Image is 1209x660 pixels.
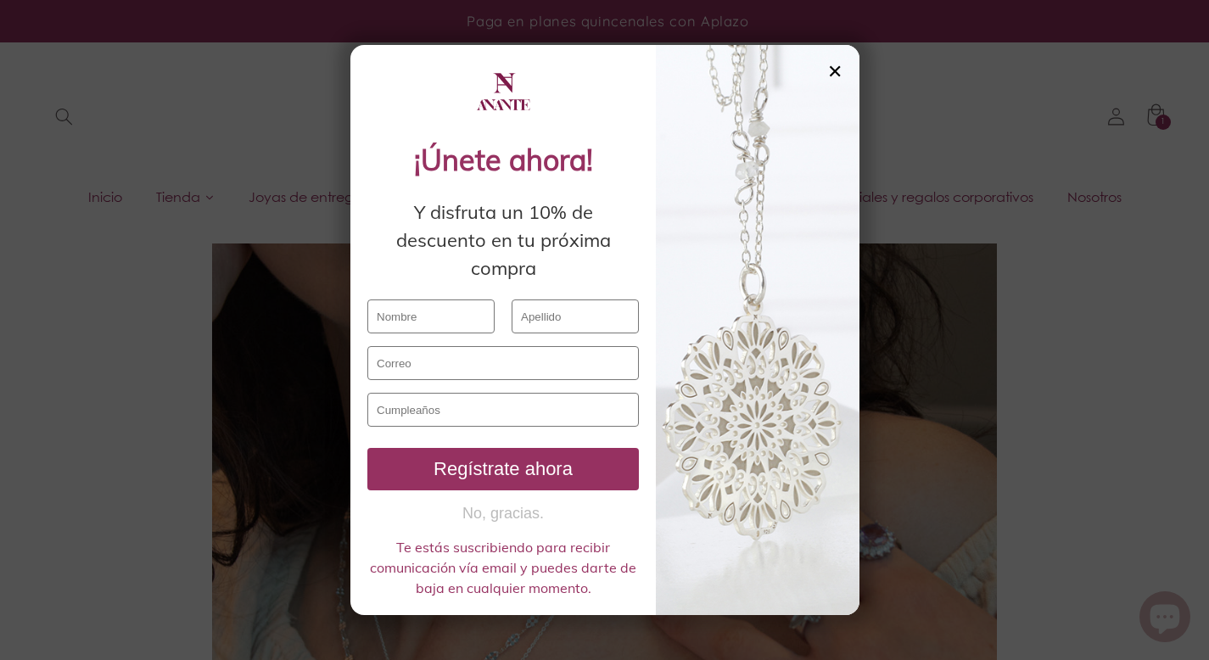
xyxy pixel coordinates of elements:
[473,62,533,121] img: logo
[827,62,842,81] div: ✕
[367,138,639,182] div: ¡Únete ahora!
[367,299,495,333] input: Nombre
[204,100,266,111] div: Palabras clave
[367,199,639,282] div: Y disfruta un 10% de descuento en tu próxima compra
[367,448,639,490] button: Regístrate ahora
[48,27,83,41] div: v 4.0.25
[71,98,85,112] img: tab_domain_overview_orange.svg
[367,393,639,427] input: Cumpleaños
[186,98,199,112] img: tab_keywords_by_traffic_grey.svg
[367,346,639,380] input: Correo
[27,27,41,41] img: logo_orange.svg
[374,458,632,480] div: Regístrate ahora
[367,537,639,598] div: Te estás suscribiendo para recibir comunicación vía email y puedes darte de baja en cualquier mom...
[44,44,190,58] div: Dominio: [DOMAIN_NAME]
[27,44,41,58] img: website_grey.svg
[512,299,639,333] input: Apellido
[90,100,130,111] div: Dominio
[367,503,639,524] button: No, gracias.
